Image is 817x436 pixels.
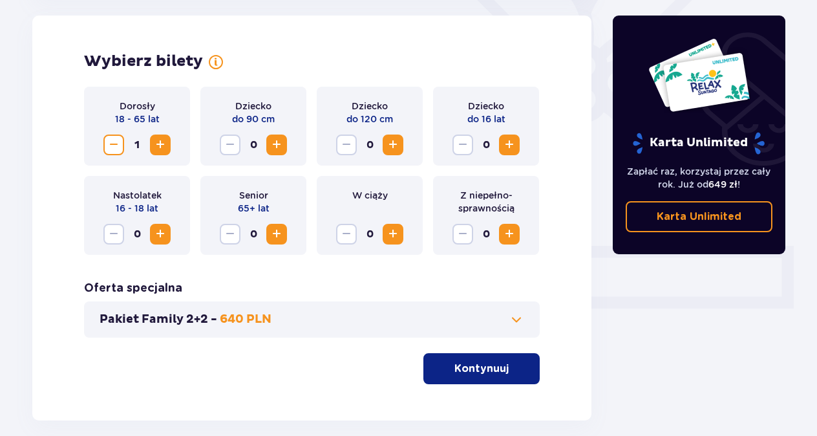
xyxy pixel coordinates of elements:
p: Z niepełno­sprawnością [443,189,529,215]
button: Zmniejsz [452,224,473,245]
p: 16 - 18 lat [116,202,158,215]
p: do 16 lat [467,113,505,125]
p: do 90 cm [232,113,275,125]
button: Zwiększ [266,224,287,245]
button: Zwiększ [150,224,171,245]
p: Karta Unlimited [631,132,766,155]
h3: Oferta specjalna [84,281,182,296]
button: Pakiet Family 2+2 -640 PLN [100,312,524,327]
span: 0 [359,224,380,245]
p: Dziecko [352,100,388,113]
button: Zmniejsz [220,135,240,155]
p: Senior [239,189,268,202]
span: 0 [359,135,380,155]
button: Zwiększ [383,135,403,155]
button: Kontynuuj [423,353,540,384]
span: 1 [127,135,147,155]
span: 0 [243,135,264,155]
p: 65+ lat [238,202,270,215]
p: Zapłać raz, korzystaj przez cały rok. Już od ! [626,165,773,191]
span: 0 [476,224,496,245]
img: Dwie karty całoroczne do Suntago z napisem 'UNLIMITED RELAX', na białym tle z tropikalnymi liśćmi... [648,38,750,113]
p: 18 - 65 lat [115,113,160,125]
span: 0 [127,224,147,245]
button: Zwiększ [383,224,403,245]
span: 0 [476,135,496,155]
p: 640 PLN [220,312,271,327]
button: Zwiększ [266,135,287,155]
button: Zwiększ [499,224,520,245]
p: do 120 cm [346,113,393,125]
p: W ciąży [352,189,388,202]
button: Zmniejsz [336,135,357,155]
p: Nastolatek [113,189,162,202]
span: 0 [243,224,264,245]
p: Dorosły [120,100,155,113]
button: Zmniejsz [220,224,240,245]
button: Zmniejsz [103,135,124,155]
button: Zwiększ [150,135,171,155]
p: Dziecko [468,100,504,113]
a: Karta Unlimited [626,201,773,232]
p: Dziecko [235,100,271,113]
button: Zmniejsz [103,224,124,245]
button: Zmniejsz [336,224,357,245]
span: 649 zł [708,179,737,190]
p: Karta Unlimited [657,210,741,224]
p: Kontynuuj [454,362,509,376]
p: Pakiet Family 2+2 - [100,312,217,327]
button: Zwiększ [499,135,520,155]
button: Zmniejsz [452,135,473,155]
h2: Wybierz bilety [84,52,203,71]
